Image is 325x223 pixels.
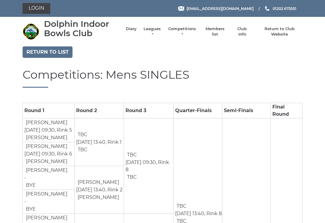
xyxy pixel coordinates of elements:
[175,202,187,210] td: TBC
[24,205,36,213] td: BYE
[178,6,254,11] a: Email [EMAIL_ADDRESS][DOMAIN_NAME]
[23,190,75,214] td: -
[124,103,174,118] td: Round 3
[178,6,184,11] img: Email
[24,214,68,222] td: [PERSON_NAME]
[168,26,197,37] a: Competitions
[23,103,75,118] td: Round 1
[174,103,222,118] td: Quarter-Finals
[24,190,68,198] td: [PERSON_NAME]
[23,46,73,58] a: Return to list
[202,26,227,37] a: Members list
[23,23,39,40] img: Dolphin Indoor Bowls Club
[265,6,269,11] img: Phone us
[23,68,302,88] h1: Competitions: Mens SINGLES
[24,119,68,127] td: [PERSON_NAME]
[271,103,302,118] td: Final Round
[23,118,75,142] td: [DATE] 09:30, Rink 5
[24,181,36,189] td: BYE
[24,166,68,174] td: [PERSON_NAME]
[234,26,251,37] a: Club Info
[24,143,68,150] td: [PERSON_NAME]
[187,6,254,11] span: [EMAIL_ADDRESS][DOMAIN_NAME]
[222,103,271,118] td: Semi-Finals
[76,178,119,186] td: [PERSON_NAME]
[143,26,162,37] a: Leagues
[23,142,75,166] td: [DATE] 09:30, Rink 6
[24,158,68,165] td: [PERSON_NAME]
[74,166,124,214] td: [DATE] 13:40, Rink 2
[23,3,50,14] a: Login
[126,26,137,32] a: Diary
[76,193,119,201] td: [PERSON_NAME]
[125,173,137,181] td: TBC
[125,151,137,159] td: TBC
[264,6,296,11] a: Phone us 01202 675551
[257,26,302,37] a: Return to Club Website
[273,6,296,11] span: 01202 675551
[44,19,120,38] div: Dolphin Indoor Bowls Club
[23,166,75,190] td: -
[74,103,124,118] td: Round 2
[74,118,124,166] td: [DATE] 13:40, Rink 1
[24,134,68,142] td: [PERSON_NAME]
[76,131,88,139] td: TBC
[76,146,88,154] td: TBC
[124,118,174,214] td: [DATE] 09:30, Rink 8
